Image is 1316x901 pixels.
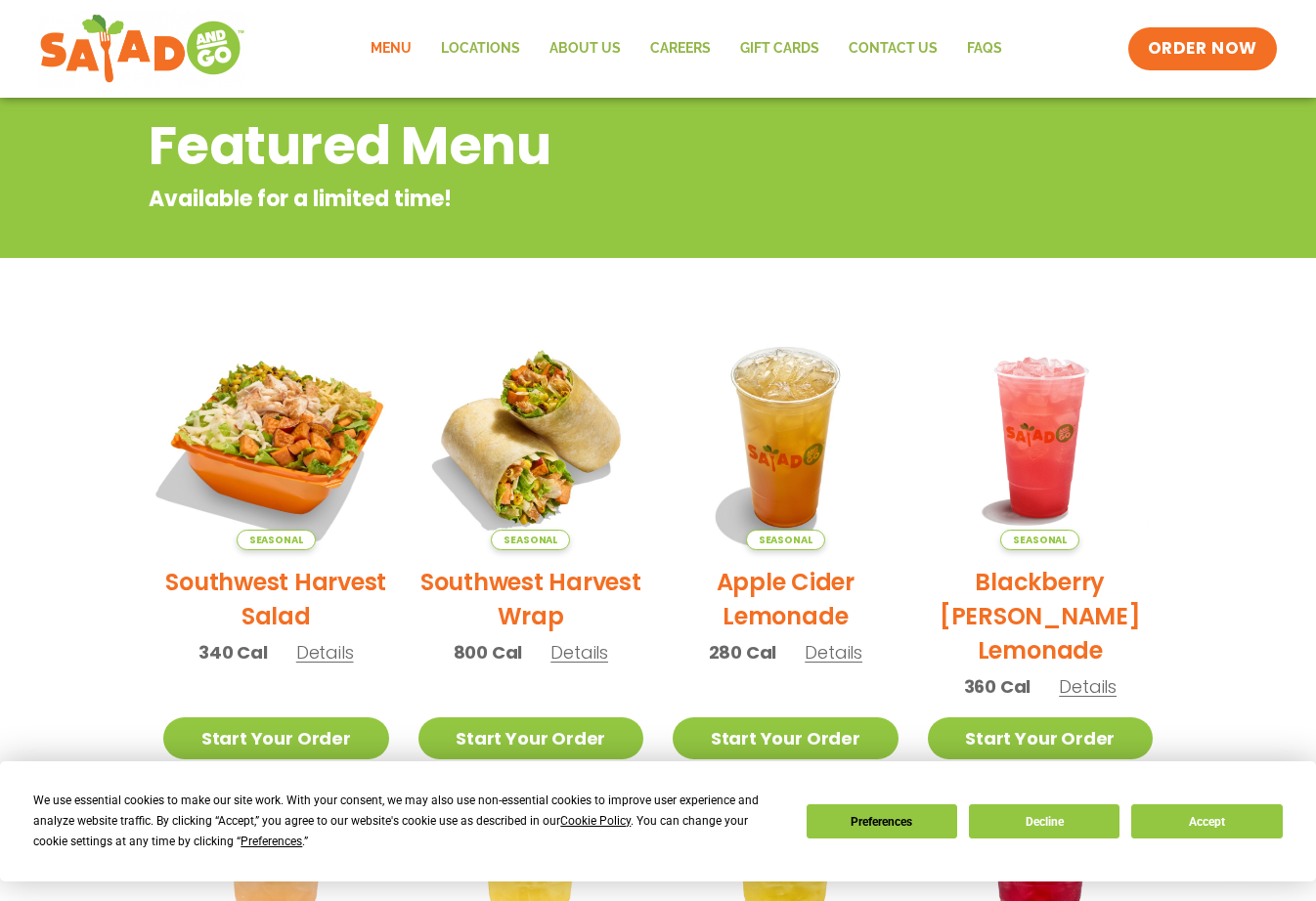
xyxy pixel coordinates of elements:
h2: Featured Menu [149,107,1010,186]
h2: Southwest Harvest Wrap [418,565,644,633]
span: Details [805,640,862,665]
span: Seasonal [491,530,570,550]
span: 280 Cal [709,639,777,665]
img: Product photo for Apple Cider Lemonade [673,324,899,550]
img: Product photo for Southwest Harvest Wrap [418,324,644,550]
img: Product photo for Blackberry Bramble Lemonade [928,324,1154,550]
span: 800 Cal [454,639,523,665]
button: Accept [1131,804,1282,838]
span: Details [296,640,354,665]
a: Locations [426,26,535,71]
a: Start Your Order [673,717,899,759]
a: Menu [356,26,426,71]
span: Seasonal [1000,530,1079,550]
a: GIFT CARDS [725,26,834,71]
h2: Apple Cider Lemonade [673,565,899,633]
a: Contact Us [834,26,952,71]
a: Start Your Order [418,717,644,759]
span: Details [550,640,608,665]
img: new-SAG-logo-768×292 [39,10,245,88]
span: Details [1059,674,1117,699]
span: 360 Cal [964,673,1031,700]
a: Careers [636,26,725,71]
span: Cookie Policy [560,814,631,828]
h2: Southwest Harvest Salad [163,565,389,633]
a: ORDER NOW [1128,27,1277,70]
span: Preferences [241,835,302,848]
a: About Us [535,26,636,71]
a: Start Your Order [163,717,389,759]
span: Seasonal [237,530,316,550]
h2: Blackberry [PERSON_NAME] Lemonade [928,565,1154,667]
a: Start Your Order [928,717,1154,759]
span: 340 Cal [198,639,268,665]
button: Preferences [807,804,957,838]
a: FAQs [952,26,1017,71]
nav: Menu [356,26,1017,71]
button: Decline [969,804,1119,838]
span: ORDER NOW [1148,37,1257,61]
div: We use essential cookies to make our site work. With your consent, we may also use non-essential ... [33,791,782,852]
p: Available for a limited time! [149,183,1010,215]
span: Seasonal [746,530,825,550]
img: Product photo for Southwest Harvest Salad [144,305,409,570]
